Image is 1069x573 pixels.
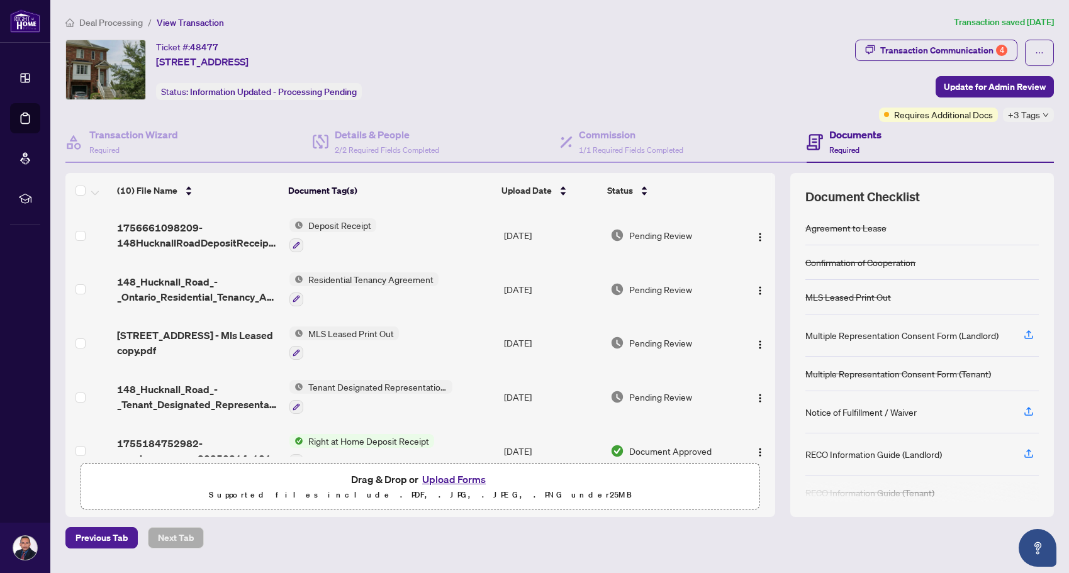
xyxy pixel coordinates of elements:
[954,15,1054,30] article: Transaction saved [DATE]
[610,228,624,242] img: Document Status
[156,54,249,69] span: [STREET_ADDRESS]
[805,255,915,269] div: Confirmation of Cooperation
[579,127,683,142] h4: Commission
[750,225,770,245] button: Logo
[610,444,624,458] img: Document Status
[13,536,37,560] img: Profile Icon
[755,340,765,350] img: Logo
[148,15,152,30] li: /
[755,393,765,403] img: Logo
[303,380,452,394] span: Tenant Designated Representation Agreement
[289,434,303,448] img: Status Icon
[805,188,920,206] span: Document Checklist
[117,382,279,412] span: 148_Hucknall_Road_-_Tenant_Designated_Representation_Agreement_-_Authority_for_Lease_or_Purchase.pdf
[303,326,399,340] span: MLS Leased Print Out
[89,145,120,155] span: Required
[755,286,765,296] img: Logo
[750,333,770,353] button: Logo
[112,173,283,208] th: (10) File Name
[610,390,624,404] img: Document Status
[148,527,204,548] button: Next Tab
[335,127,439,142] h4: Details & People
[750,441,770,461] button: Logo
[117,274,279,304] span: 148_Hucknall_Road_-_Ontario_Residential_Tenancy_Agreement.pdf
[607,184,633,197] span: Status
[303,434,434,448] span: Right at Home Deposit Receipt
[283,173,497,208] th: Document Tag(s)
[629,336,692,350] span: Pending Review
[303,272,439,286] span: Residential Tenancy Agreement
[89,487,752,503] p: Supported files include .PDF, .JPG, .JPEG, .PNG under 25 MB
[499,370,605,424] td: [DATE]
[499,316,605,370] td: [DATE]
[418,471,490,487] button: Upload Forms
[1008,108,1040,122] span: +3 Tags
[65,527,138,548] button: Previous Tab
[289,218,376,252] button: Status IconDeposit Receipt
[829,127,882,142] h4: Documents
[156,83,362,100] div: Status:
[629,282,692,296] span: Pending Review
[289,272,439,306] button: Status IconResidential Tenancy Agreement
[805,290,891,304] div: MLS Leased Print Out
[335,145,439,155] span: 2/2 Required Fields Completed
[289,326,399,360] button: Status IconMLS Leased Print Out
[602,173,734,208] th: Status
[117,184,177,197] span: (10) File Name
[629,444,712,458] span: Document Approved
[89,127,178,142] h4: Transaction Wizard
[157,17,224,28] span: View Transaction
[190,86,357,97] span: Information Updated - Processing Pending
[65,18,74,27] span: home
[610,282,624,296] img: Document Status
[805,367,991,381] div: Multiple Representation Consent Form (Tenant)
[805,221,887,235] div: Agreement to Lease
[79,17,143,28] span: Deal Processing
[629,390,692,404] span: Pending Review
[610,336,624,350] img: Document Status
[936,76,1054,97] button: Update for Admin Review
[629,228,692,242] span: Pending Review
[750,279,770,299] button: Logo
[755,232,765,242] img: Logo
[499,262,605,316] td: [DATE]
[1035,48,1044,57] span: ellipsis
[755,447,765,457] img: Logo
[501,184,552,197] span: Upload Date
[303,218,376,232] span: Deposit Receipt
[855,40,1017,61] button: Transaction Communication4
[351,471,490,487] span: Drag & Drop or
[499,208,605,262] td: [DATE]
[894,108,993,121] span: Requires Additional Docs
[1043,112,1049,118] span: down
[190,42,218,53] span: 48477
[10,9,40,33] img: logo
[117,220,279,250] span: 1756661098209-148HucknallRoadDepositReceipt.pdf
[750,387,770,407] button: Logo
[289,434,434,468] button: Status IconRight at Home Deposit Receipt
[289,326,303,340] img: Status Icon
[289,272,303,286] img: Status Icon
[1019,529,1056,567] button: Open asap
[117,436,279,466] span: 1755184752982-vaughanscanner_20250814_101236.pdf
[499,424,605,478] td: [DATE]
[805,447,942,461] div: RECO Information Guide (Landlord)
[829,145,859,155] span: Required
[117,328,279,358] span: [STREET_ADDRESS] - Mls Leased copy.pdf
[66,40,145,99] img: IMG-W12243189_1.jpg
[579,145,683,155] span: 1/1 Required Fields Completed
[76,528,128,548] span: Previous Tab
[880,40,1007,60] div: Transaction Communication
[944,77,1046,97] span: Update for Admin Review
[81,464,759,510] span: Drag & Drop orUpload FormsSupported files include .PDF, .JPG, .JPEG, .PNG under25MB
[996,45,1007,56] div: 4
[496,173,602,208] th: Upload Date
[805,405,917,419] div: Notice of Fulfillment / Waiver
[156,40,218,54] div: Ticket #:
[289,218,303,232] img: Status Icon
[805,328,999,342] div: Multiple Representation Consent Form (Landlord)
[289,380,452,414] button: Status IconTenant Designated Representation Agreement
[289,380,303,394] img: Status Icon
